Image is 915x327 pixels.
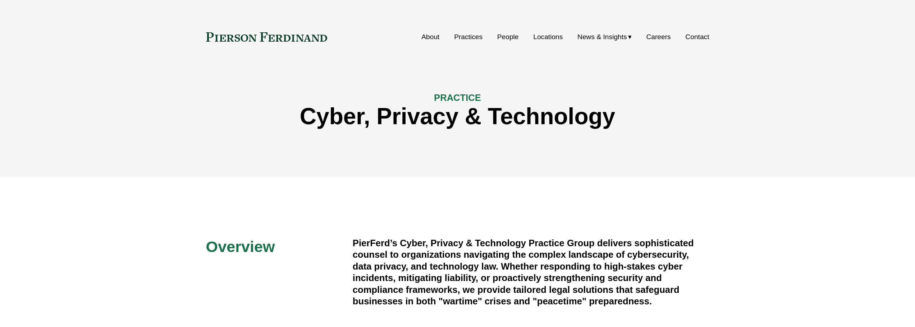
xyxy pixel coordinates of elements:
span: News & Insights [577,31,627,43]
a: Careers [646,30,671,44]
span: PRACTICE [434,93,481,103]
h4: PierFerd’s Cyber, Privacy & Technology Practice Group delivers sophisticated counsel to organizat... [353,237,709,307]
a: Locations [533,30,563,44]
a: People [497,30,519,44]
a: Practices [454,30,482,44]
a: About [421,30,439,44]
span: Overview [206,238,275,255]
a: folder dropdown [577,30,632,44]
a: Contact [685,30,709,44]
h1: Cyber, Privacy & Technology [206,103,709,130]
